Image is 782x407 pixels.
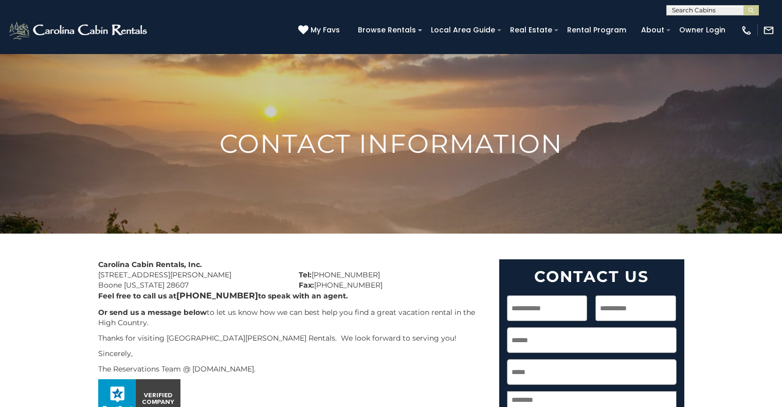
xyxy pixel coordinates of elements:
[505,22,557,38] a: Real Estate
[636,22,669,38] a: About
[299,280,314,290] strong: Fax:
[258,291,348,300] b: to speak with an agent.
[507,267,677,286] h2: Contact Us
[98,333,484,343] p: Thanks for visiting [GEOGRAPHIC_DATA][PERSON_NAME] Rentals. We look forward to serving you!
[98,307,484,328] p: to let us know how we can best help you find a great vacation rental in the High Country.
[98,348,484,359] p: Sincerely,
[741,25,752,36] img: phone-regular-white.png
[311,25,340,36] span: My Favs
[562,22,631,38] a: Rental Program
[98,291,176,300] b: Feel free to call us at
[90,259,291,290] div: [STREET_ADDRESS][PERSON_NAME] Boone [US_STATE] 28607
[176,291,258,300] b: [PHONE_NUMBER]
[98,260,202,269] strong: Carolina Cabin Rentals, Inc.
[298,25,342,36] a: My Favs
[98,308,207,317] b: Or send us a message below
[299,270,312,279] strong: Tel:
[426,22,500,38] a: Local Area Guide
[763,25,774,36] img: mail-regular-white.png
[674,22,731,38] a: Owner Login
[291,259,492,290] div: [PHONE_NUMBER] [PHONE_NUMBER]
[353,22,421,38] a: Browse Rentals
[98,364,484,374] p: The Reservations Team @ [DOMAIN_NAME].
[8,20,150,41] img: White-1-2.png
